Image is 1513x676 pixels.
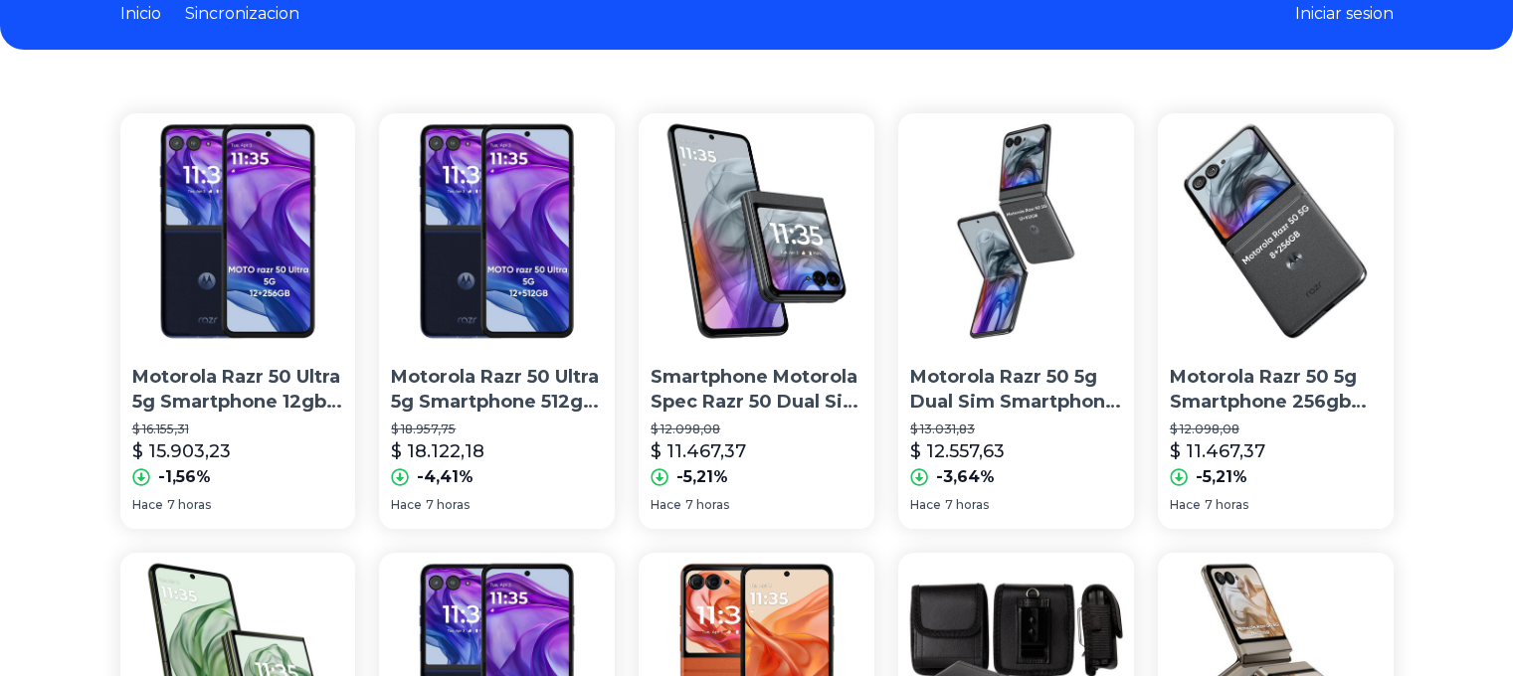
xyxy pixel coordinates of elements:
[639,113,874,349] img: Smartphone Motorola Spec Razr 50 Dual Sim Teléfono 256gb Rom 8gb Ram Celular 4200mah Batería Andr...
[120,113,356,529] a: Motorola Razr 50 Ultra 5g Smartphone 12gb 256gb Dual Sim Teléfono Inteligente Plegable 165 Hz Con...
[936,465,995,489] p: -3,64%
[132,497,163,513] span: Hace
[185,2,299,26] a: Sincronizacion
[132,365,344,415] p: Motorola Razr 50 Ultra 5g Smartphone 12gb 256gb Dual Sim Teléfono Inteligente Plegable 165 Hz Con...
[167,497,211,513] span: 7 horas
[910,422,1122,437] p: $ 13.031,83
[910,497,941,513] span: Hace
[417,465,473,489] p: -4,41%
[426,497,470,513] span: 7 horas
[1158,113,1394,349] img: Motorola Razr 50 5g Smartphone 256gb 8gb Dual Sim Teléfono Inteligente Plegable Con Nfc Negro
[676,465,728,489] p: -5,21%
[651,365,862,415] p: Smartphone Motorola Spec Razr 50 Dual Sim Teléfono 256gb Rom 8gb Ram Celular 4200mah Batería Andr...
[132,422,344,437] p: $ 16.155,31
[1196,465,1247,489] p: -5,21%
[651,437,746,465] p: $ 11.467,37
[651,497,681,513] span: Hace
[685,497,729,513] span: 7 horas
[1170,422,1382,437] p: $ 12.098,08
[1170,437,1265,465] p: $ 11.467,37
[120,2,161,26] a: Inicio
[1295,2,1394,26] button: Iniciar sesion
[1170,497,1201,513] span: Hace
[898,113,1134,529] a: Motorola Razr 50 5g Dual Sim Smartphone 512gb 12gb Ram Teléfono Inteligente Plegable Con Nfc Negr...
[132,437,231,465] p: $ 15.903,23
[158,465,211,489] p: -1,56%
[391,497,422,513] span: Hace
[391,422,603,437] p: $ 18.957,75
[651,422,862,437] p: $ 12.098,08
[1158,113,1394,529] a: Motorola Razr 50 5g Smartphone 256gb 8gb Dual Sim Teléfono Inteligente Plegable Con Nfc NegroMoto...
[120,113,356,349] img: Motorola Razr 50 Ultra 5g Smartphone 12gb 256gb Dual Sim Teléfono Inteligente Plegable 165 Hz Con...
[391,437,484,465] p: $ 18.122,18
[379,113,615,349] img: Motorola Razr 50 Ultra 5g Smartphone 512gb 12gb Ram Dual Sim Teléfono Inteligente Plegable 165 Hz...
[639,113,874,529] a: Smartphone Motorola Spec Razr 50 Dual Sim Teléfono 256gb Rom 8gb Ram Celular 4200mah Batería Andr...
[1170,365,1382,415] p: Motorola Razr 50 5g Smartphone 256gb 8gb Dual Sim Teléfono Inteligente Plegable Con Nfc Negro
[945,497,989,513] span: 7 horas
[910,365,1122,415] p: Motorola Razr 50 5g Dual Sim Smartphone 512gb 12gb Ram Teléfono Inteligente Plegable Con Nfc Negro
[1205,497,1248,513] span: 7 horas
[391,365,603,415] p: Motorola Razr 50 Ultra 5g Smartphone 512gb 12gb Ram Dual Sim Teléfono Inteligente Plegable 165 Hz...
[910,437,1005,465] p: $ 12.557,63
[898,113,1134,349] img: Motorola Razr 50 5g Dual Sim Smartphone 512gb 12gb Ram Teléfono Inteligente Plegable Con Nfc Negro
[379,113,615,529] a: Motorola Razr 50 Ultra 5g Smartphone 512gb 12gb Ram Dual Sim Teléfono Inteligente Plegable 165 Hz...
